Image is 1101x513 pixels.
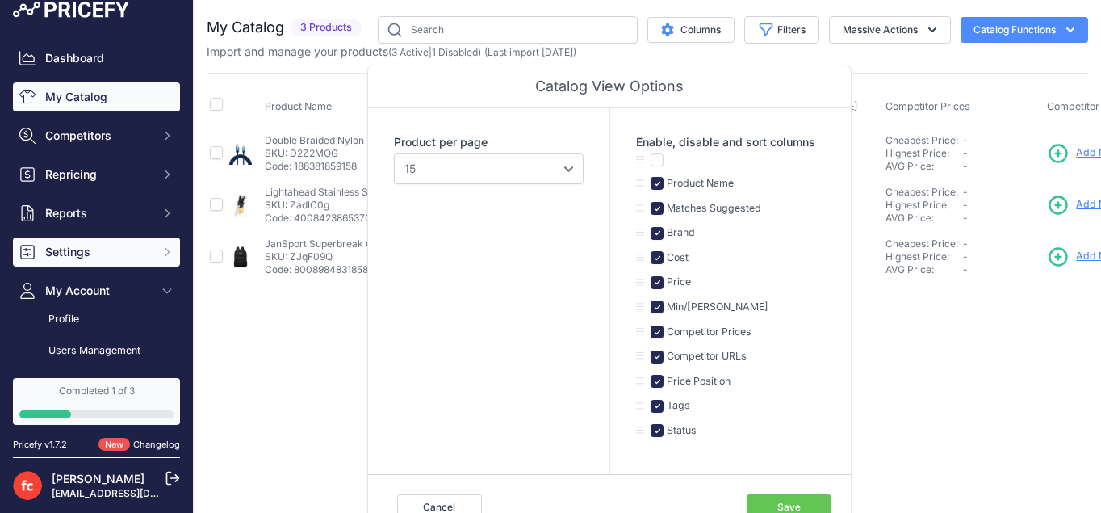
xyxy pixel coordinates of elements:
[265,263,478,276] p: Code: 8008984831858
[829,16,951,44] button: Massive Actions
[45,244,151,260] span: Settings
[207,44,576,60] p: Import and manage your products
[484,46,576,58] span: (Last import [DATE])
[885,263,963,276] div: AVG Price:
[963,238,968,250] span: -
[13,238,180,267] button: Settings
[98,438,130,452] span: New
[963,186,968,198] span: -
[13,121,180,150] button: Competitors
[265,134,523,147] p: Double Braided Nylon USB-C to USB-A 2.0 Fast Charging Cable, 3A - 6-Foot, Silver
[664,325,751,340] label: Competitor Prices
[963,212,968,224] span: -
[45,283,151,299] span: My Account
[885,134,958,146] a: Cheapest Price:
[664,300,768,315] label: Min/[PERSON_NAME]
[885,160,963,173] div: AVG Price:
[391,46,429,58] a: 3 Active
[636,134,825,150] label: Enable, disable and sort columns
[378,16,638,44] input: Search
[52,472,144,486] a: [PERSON_NAME]
[744,16,819,44] button: Filters
[963,263,968,275] span: -
[664,349,747,364] label: Competitor URLs
[13,82,180,111] a: My Catalog
[265,199,523,212] p: SKU: ZadlC0g
[963,134,968,146] span: -
[963,250,968,263] span: -
[45,128,151,144] span: Competitors
[664,374,731,389] label: Price Position
[265,250,478,263] p: SKU: ZJqF09Q
[885,212,963,225] div: AVG Price:
[19,385,174,397] div: Completed 1 of 3
[664,423,697,439] label: Status
[265,186,523,199] p: Lightahead Stainless Steel 13 Pieces Kitchen Knife Set with Rubber Wood Block
[885,250,963,263] div: Highest Price:
[13,44,180,73] a: Dashboard
[664,176,734,191] label: Product Name
[13,276,180,305] button: My Account
[13,160,180,189] button: Repricing
[13,368,180,396] a: Notifications
[45,166,151,183] span: Repricing
[885,147,963,160] div: Highest Price:
[885,186,958,198] a: Cheapest Price:
[13,378,180,425] a: Completed 1 of 3
[265,212,523,225] p: Code: 4008423865370
[265,147,523,160] p: SKU: D2Z2MOG
[885,100,970,112] span: Competitor Prices
[265,238,478,250] p: JanSport Superbreak Classic Backpack, Black
[885,238,958,250] a: Cheapest Price:
[265,160,523,173] p: Code: 188381859158
[368,65,851,108] div: Catalog View Options
[963,160,968,172] span: -
[885,199,963,212] div: Highest Price:
[664,398,690,414] label: Tags
[13,438,67,452] div: Pricefy v1.7.2
[394,134,584,150] label: Product per page
[265,100,332,112] span: Product Name
[963,147,968,159] span: -
[664,250,689,266] label: Cost
[664,275,691,290] label: Price
[13,305,180,334] a: Profile
[45,205,151,221] span: Reports
[388,46,481,58] span: ( | )
[647,17,735,43] button: Columns
[13,2,129,18] img: Pricefy Logo
[291,19,362,37] span: 3 Products
[13,199,180,228] button: Reports
[133,439,180,450] a: Changelog
[961,17,1088,43] button: Catalog Functions
[664,225,695,241] label: Brand
[207,16,284,39] h2: My Catalog
[13,337,180,365] a: Users Management
[963,199,968,211] span: -
[52,487,220,499] a: [EMAIL_ADDRESS][DOMAIN_NAME]
[432,46,478,58] a: 1 Disabled
[664,201,761,217] label: Matches Suggested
